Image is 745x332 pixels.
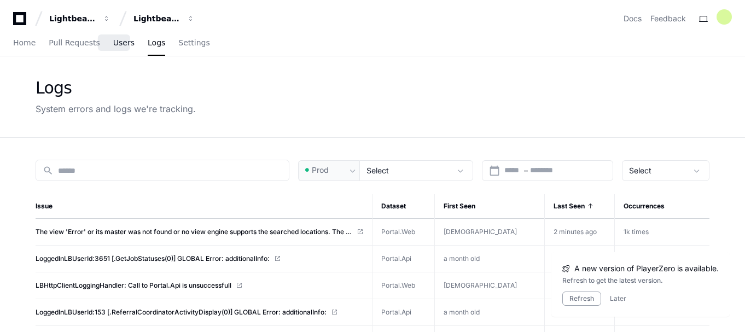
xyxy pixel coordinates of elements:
div: Lightbeam Health [49,13,96,24]
span: Users [113,39,135,46]
span: 1k times [624,228,649,236]
mat-icon: calendar_today [489,165,500,176]
a: Settings [178,31,209,56]
td: Portal.Api [372,246,435,272]
span: LBHttpClientLoggingHandler: Call to Portal.Api is unsuccessfull [36,281,231,290]
th: Dataset [372,194,435,219]
span: Select [629,166,651,175]
span: Select [366,166,389,175]
a: Home [13,31,36,56]
div: Refresh to get the latest version. [562,276,719,285]
td: Portal.Web [372,219,435,246]
td: 2 minutes ago [545,299,614,326]
a: Users [113,31,135,56]
th: Occurrences [614,194,709,219]
div: Lightbeam Health Solutions [133,13,181,24]
a: Logs [148,31,165,56]
a: Docs [624,13,642,24]
span: First Seen [444,202,475,211]
td: Portal.Api [372,299,435,326]
td: a month old [434,246,544,272]
a: LoggedInLBUserId:3651 [.GetJobStatuses(0)] GLOBAL Error: additionalInfo: [36,254,363,263]
span: The view 'Error' or its master was not found or no view engine supports the searched locations. T... [36,228,352,236]
span: LoggedInLBUserId:3651 [.GetJobStatuses(0)] GLOBAL Error: additionalInfo: [36,254,270,263]
span: LoggedInLBUserId:153 [.ReferralCoordinatorActivityDisplay(0)] GLOBAL Error: additionalInfo: [36,308,327,317]
td: Portal.Web [372,272,435,299]
th: Issue [36,194,372,219]
a: Pull Requests [49,31,100,56]
td: 2 minutes ago [545,272,614,299]
span: Logs [148,39,165,46]
mat-icon: search [43,165,54,176]
button: Feedback [650,13,686,24]
a: The view 'Error' or its master was not found or no view engine supports the searched locations. T... [36,228,363,236]
a: LBHttpClientLoggingHandler: Call to Portal.Api is unsuccessfull [36,281,363,290]
div: Logs [36,78,196,98]
td: a month old [434,299,544,325]
button: Open calendar [489,165,500,176]
td: 2 minutes ago [545,246,614,272]
td: 2 minutes ago [545,219,614,246]
span: – [524,165,528,176]
button: Lightbeam Health Solutions [129,9,199,28]
span: Last Seen [554,202,585,211]
div: System errors and logs we're tracking. [36,102,196,115]
span: A new version of PlayerZero is available. [574,263,719,274]
span: Pull Requests [49,39,100,46]
button: Lightbeam Health [45,9,115,28]
span: Home [13,39,36,46]
span: Settings [178,39,209,46]
td: [DEMOGRAPHIC_DATA] [434,219,544,245]
button: Later [610,294,626,303]
a: LoggedInLBUserId:153 [.ReferralCoordinatorActivityDisplay(0)] GLOBAL Error: additionalInfo: [36,308,363,317]
button: Refresh [562,292,601,306]
span: Prod [312,165,329,176]
td: [DEMOGRAPHIC_DATA] [434,272,544,299]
